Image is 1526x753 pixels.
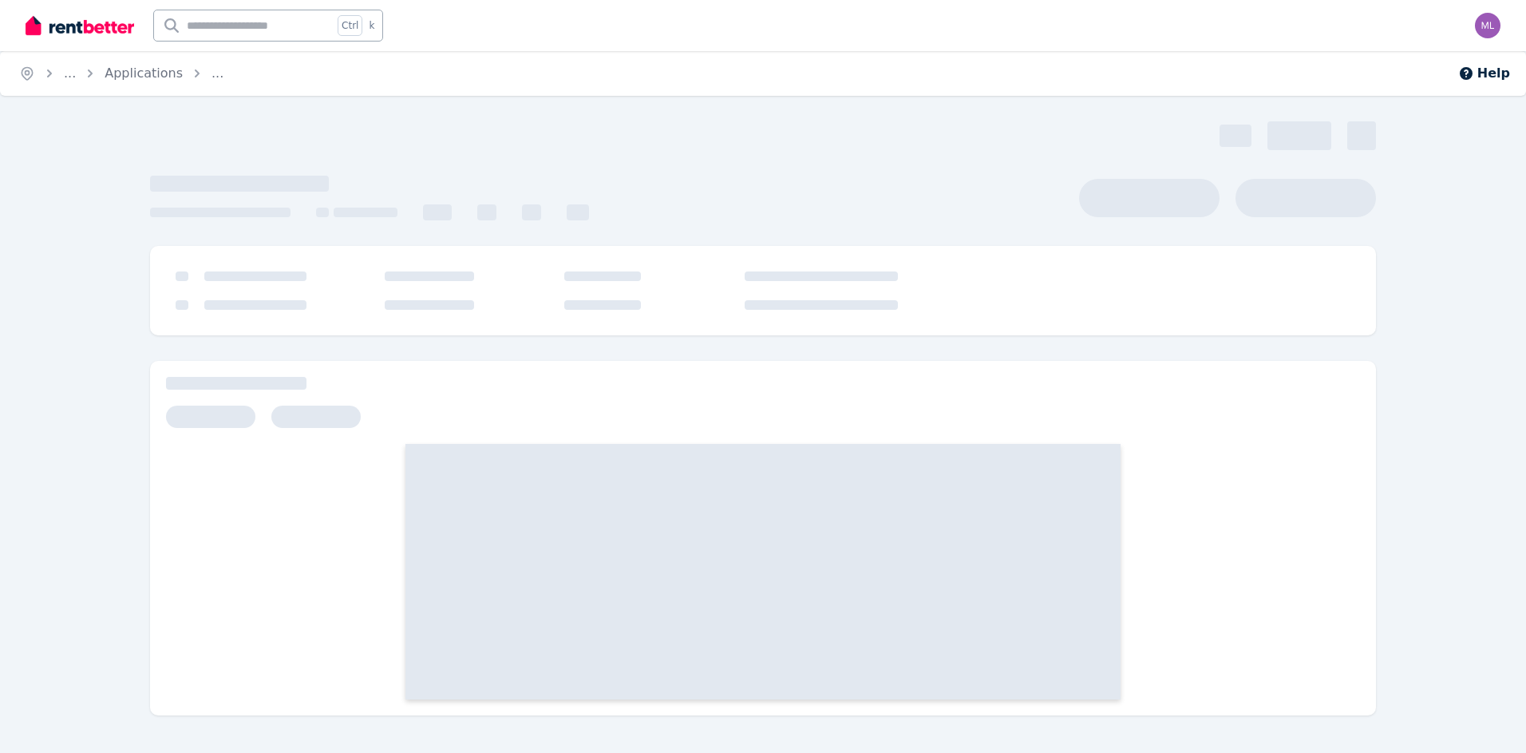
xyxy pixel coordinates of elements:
[26,14,134,38] img: RentBetter
[338,15,362,36] span: Ctrl
[1475,13,1500,38] img: Minh Lam
[105,65,183,81] a: Applications
[212,65,223,81] a: ...
[64,65,76,81] span: ...
[1458,64,1510,83] button: Help
[369,19,374,32] span: k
